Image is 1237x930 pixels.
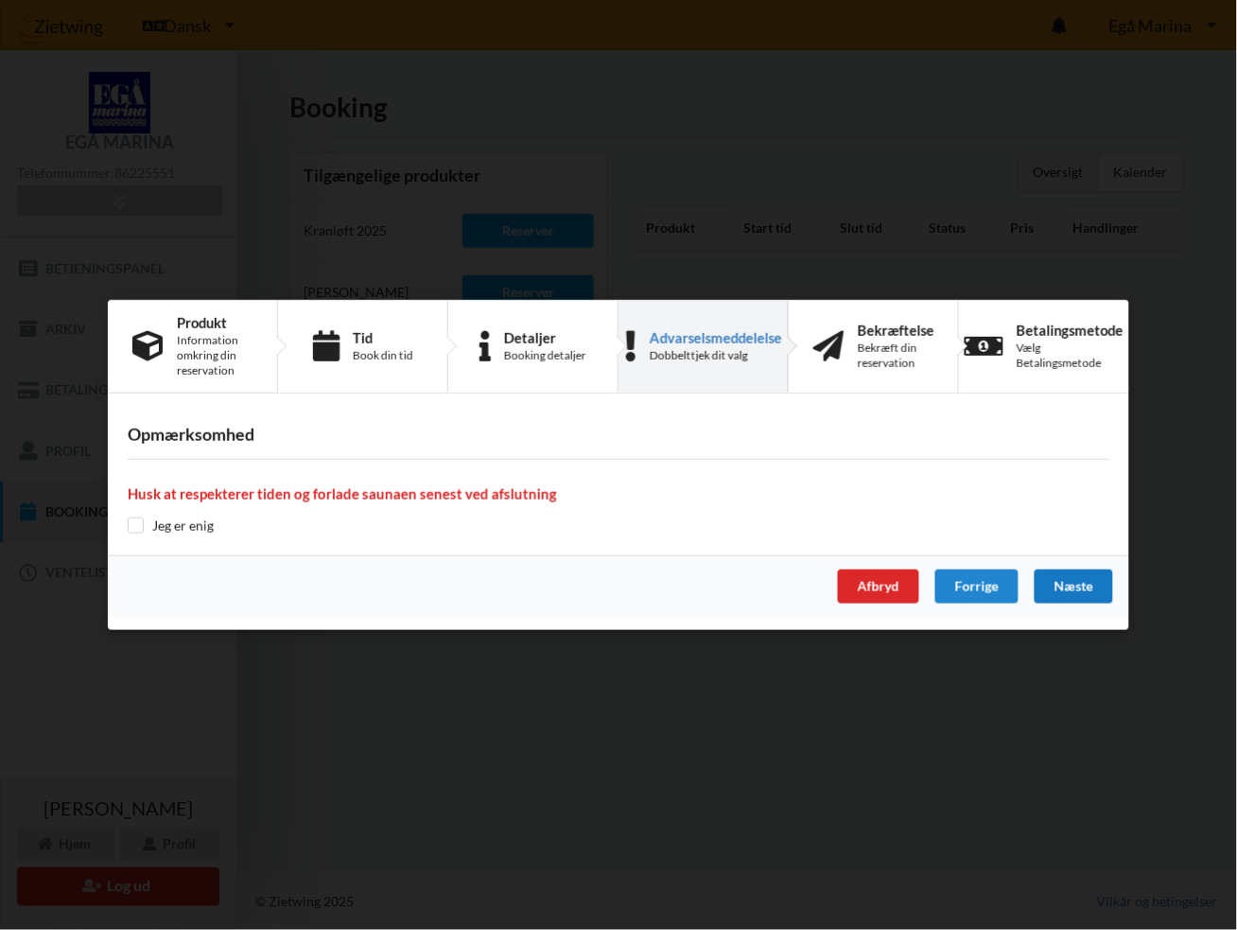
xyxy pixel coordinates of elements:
[177,315,253,330] div: Produkt
[353,330,413,345] div: Tid
[1017,323,1124,338] div: Betalingsmetode
[858,341,934,371] div: Bekræft din reservation
[650,330,782,345] div: Advarselsmeddelelse
[935,570,1019,604] div: Forrige
[858,323,934,338] div: Bekræftelse
[504,348,586,363] div: Booking detaljer
[1017,341,1124,371] div: Vælg Betalingsmetode
[128,485,1109,503] h4: Husk at respekterer tiden og forlade saunaen senest ved afslutning
[504,330,586,345] div: Detaljer
[1035,570,1113,604] div: Næste
[128,518,214,534] label: Jeg er enig
[128,424,1109,446] h3: Opmærksomhed
[838,570,919,604] div: Afbryd
[177,333,253,378] div: Information omkring din reservation
[650,348,782,363] div: Dobbelttjek dit valg
[353,348,413,363] div: Book din tid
